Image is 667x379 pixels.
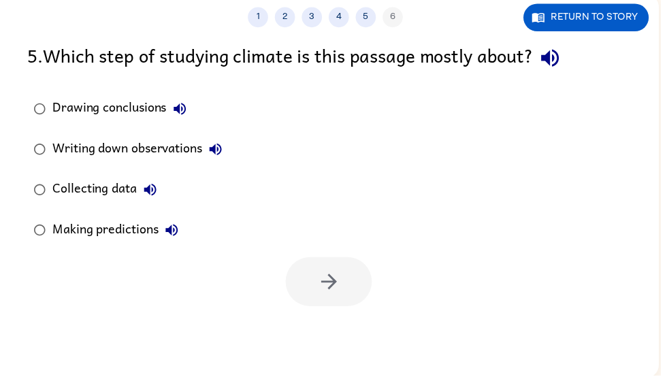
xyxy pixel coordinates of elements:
button: 4 [332,7,353,28]
button: Making predictions [160,219,187,246]
div: 5 . Which step of studying climate is this passage mostly about? [28,42,630,76]
button: 1 [250,7,271,28]
div: Making predictions [53,219,187,246]
button: 2 [278,7,298,28]
div: Drawing conclusions [53,97,195,124]
div: Collecting data [53,178,165,205]
button: Writing down observations [204,137,231,165]
button: Collecting data [138,178,165,205]
button: Return to story [529,4,655,32]
button: 5 [359,7,380,28]
button: 3 [305,7,325,28]
button: Drawing conclusions [168,97,195,124]
div: Writing down observations [53,137,231,165]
